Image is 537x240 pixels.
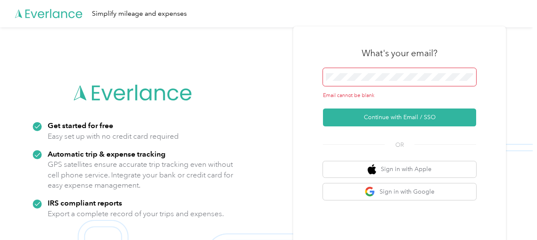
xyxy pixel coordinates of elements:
[323,183,476,200] button: google logoSign in with Google
[48,121,113,130] strong: Get started for free
[323,161,476,178] button: apple logoSign in with Apple
[48,209,224,219] p: Export a complete record of your trips and expenses.
[368,164,376,175] img: apple logo
[48,131,179,142] p: Easy set up with no credit card required
[365,186,375,197] img: google logo
[48,149,166,158] strong: Automatic trip & expense tracking
[48,159,234,191] p: GPS satellites ensure accurate trip tracking even without cell phone service. Integrate your bank...
[362,47,437,59] h3: What's your email?
[323,92,476,100] div: Email cannot be blank
[48,198,122,207] strong: IRS compliant reports
[323,109,476,126] button: Continue with Email / SSO
[92,9,187,19] div: Simplify mileage and expenses
[385,140,414,149] span: OR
